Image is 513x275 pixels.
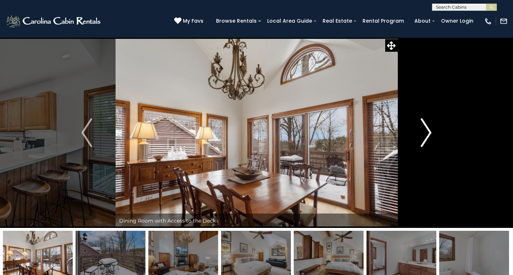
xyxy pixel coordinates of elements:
span: My Favs [183,17,203,25]
a: Browse Rentals [212,15,260,27]
a: About [411,15,434,27]
a: Rental Program [359,15,408,27]
img: White-1-2.png [5,14,103,28]
img: arrow [421,118,432,147]
a: Owner Login [437,15,477,27]
a: Real Estate [319,15,356,27]
button: Next [397,37,455,228]
div: Dining Room with Access to the Deck [116,214,398,228]
button: Previous [58,37,116,228]
a: My Favs [174,17,205,25]
img: arrow [81,118,92,147]
img: mail-regular-white.png [500,17,508,25]
a: Local Area Guide [264,15,316,27]
img: phone-regular-white.png [484,17,492,25]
